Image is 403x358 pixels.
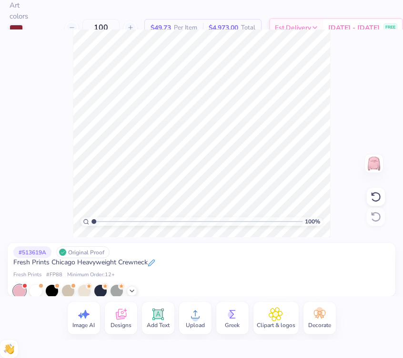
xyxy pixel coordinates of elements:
span: Fresh Prints [13,271,41,279]
span: Clipart & logos [257,321,295,329]
span: Minimum Order: 12 + [67,271,115,279]
input: – – [82,19,120,36]
img: Back [366,156,382,171]
span: FREE [385,24,395,31]
span: Designs [111,321,131,329]
span: Fresh Prints Chicago Heavyweight Crewneck [13,258,148,267]
div: Original Proof [56,246,110,258]
span: 100 % [305,217,320,226]
span: Image AI [72,321,95,329]
span: Total [241,23,255,33]
div: # 513619A [13,246,51,258]
span: Upload [186,321,205,329]
span: Add Text [147,321,170,329]
span: Decorate [308,321,331,329]
span: $4,973.00 [209,23,238,33]
span: Greek [225,321,240,329]
span: # FP88 [46,271,62,279]
span: $49.73 [151,23,171,33]
span: Per Item [174,23,197,33]
span: [DATE] - [DATE] [328,23,380,33]
span: Est. Delivery [275,23,311,33]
